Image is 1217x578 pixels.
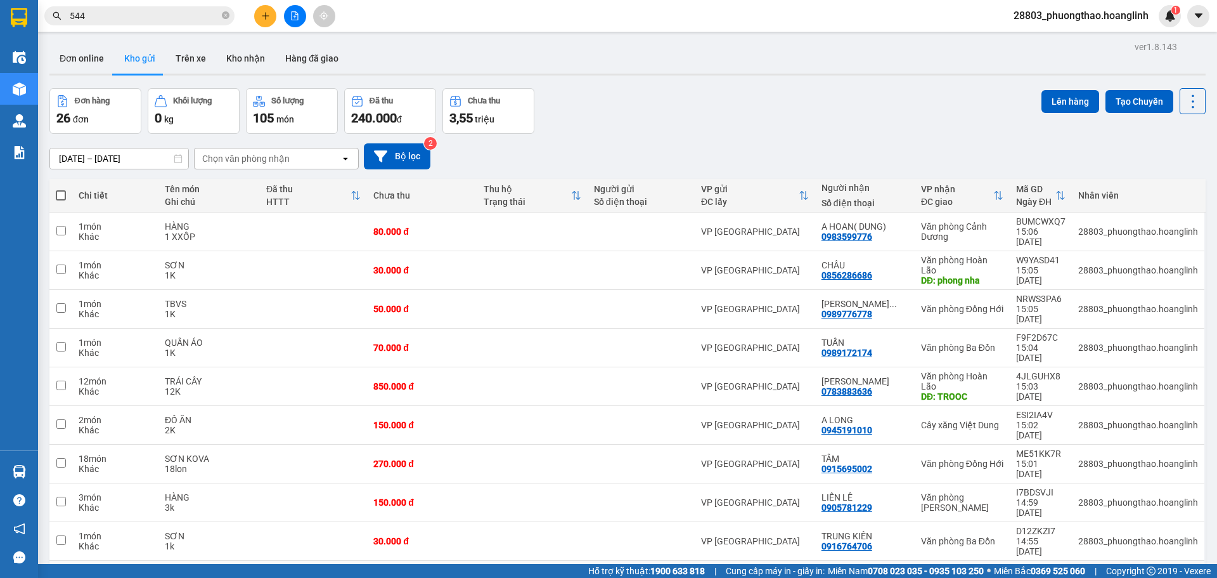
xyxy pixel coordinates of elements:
[79,338,152,348] div: 1 món
[266,184,351,194] div: Đã thu
[821,502,872,513] div: 0905781229
[1078,265,1198,275] div: 28803_phuongthao.hoanglinh
[165,309,254,319] div: 1K
[594,197,688,207] div: Số điện thoại
[701,227,809,237] div: VP [GEOGRAPHIC_DATA]
[53,11,61,20] span: search
[701,265,809,275] div: VP [GEOGRAPHIC_DATA]
[216,43,275,74] button: Kho nhận
[821,425,872,435] div: 0945191010
[1016,536,1066,556] div: 14:55 [DATE]
[821,198,908,208] div: Số điện thoại
[821,338,908,348] div: TUẤN
[821,454,908,464] div: TÂM
[1016,410,1066,420] div: ESI2IA4V
[49,88,141,134] button: Đơn hàng26đơn
[1016,381,1066,402] div: 15:03 [DATE]
[1078,381,1198,391] div: 28803_phuongthao.hoanglinh
[165,531,254,541] div: SƠN
[1016,371,1066,381] div: 4JLGUHX8
[821,309,872,319] div: 0989776778
[442,88,534,134] button: Chưa thu3,55 triệu
[821,415,908,425] div: A LONG
[313,5,335,27] button: aim
[165,386,254,397] div: 12K
[373,459,471,469] div: 270.000 đ
[164,114,174,124] span: kg
[1095,564,1097,578] span: |
[701,381,809,391] div: VP [GEOGRAPHIC_DATA]
[921,459,1003,469] div: Văn phòng Đồng Hới
[1078,343,1198,353] div: 28803_phuongthao.hoanglinh
[821,348,872,358] div: 0989172174
[114,43,165,74] button: Kho gửi
[373,381,471,391] div: 850.000 đ
[275,43,349,74] button: Hàng đã giao
[373,190,471,200] div: Chưa thu
[484,197,571,207] div: Trạng thái
[79,454,152,464] div: 18 món
[173,96,212,105] div: Khối lượng
[1078,227,1198,237] div: 28803_phuongthao.hoanglinh
[253,110,274,126] span: 105
[921,304,1003,314] div: Văn phòng Đồng Hới
[165,502,254,513] div: 3k
[921,536,1003,546] div: Văn phòng Ba Đồn
[449,110,473,126] span: 3,55
[13,51,26,64] img: warehouse-icon
[1105,90,1173,113] button: Tạo Chuyến
[821,260,908,270] div: CHÂU
[79,541,152,551] div: Khác
[79,232,152,242] div: Khác
[79,221,152,232] div: 1 món
[1016,216,1066,227] div: BUMCWXQ7
[821,221,908,232] div: A HOAN( DUNG)
[1003,8,1159,23] span: 28803_phuongthao.hoanglinh
[165,492,254,502] div: HÀNG
[1016,449,1066,459] div: ME51KK7R
[1016,255,1066,265] div: W9YASD41
[75,96,110,105] div: Đơn hàng
[373,536,471,546] div: 30.000 đ
[165,464,254,474] div: 18lon
[340,154,351,164] svg: open
[1016,487,1066,497] div: I7BDSVJI
[921,255,1003,275] div: Văn phòng Hoàn Lão
[79,531,152,541] div: 1 món
[165,270,254,280] div: 1K
[1135,40,1177,54] div: ver 1.8.143
[726,564,825,578] span: Cung cấp máy in - giấy in:
[155,110,162,126] span: 0
[246,88,338,134] button: Số lượng105món
[484,184,571,194] div: Thu hộ
[1193,10,1204,22] span: caret-down
[1016,332,1066,343] div: F9F2D67C
[373,304,471,314] div: 50.000 đ
[889,299,897,309] span: ...
[821,464,872,474] div: 0915695002
[821,492,908,502] div: LIÊN LÊ
[1147,567,1156,575] span: copyright
[276,114,294,124] span: món
[373,497,471,508] div: 150.000 đ
[165,376,254,386] div: TRÁI CÂY
[701,459,809,469] div: VP [GEOGRAPHIC_DATA]
[165,232,254,242] div: 1 XXỐP
[79,376,152,386] div: 12 món
[1171,6,1180,15] sup: 1
[701,497,809,508] div: VP [GEOGRAPHIC_DATA]
[588,564,705,578] span: Hỗ trợ kỹ thuật:
[351,110,397,126] span: 240.000
[821,232,872,242] div: 0983599776
[165,338,254,348] div: QUẦN ÁO
[695,179,815,213] th: Toggle SortBy
[821,183,908,193] div: Người nhận
[50,148,188,169] input: Select a date range.
[821,376,908,386] div: ĐINH DUYÊN
[373,265,471,275] div: 30.000 đ
[821,541,872,551] div: 0916764706
[1078,536,1198,546] div: 28803_phuongthao.hoanglinh
[13,82,26,96] img: warehouse-icon
[79,386,152,397] div: Khác
[1010,179,1072,213] th: Toggle SortBy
